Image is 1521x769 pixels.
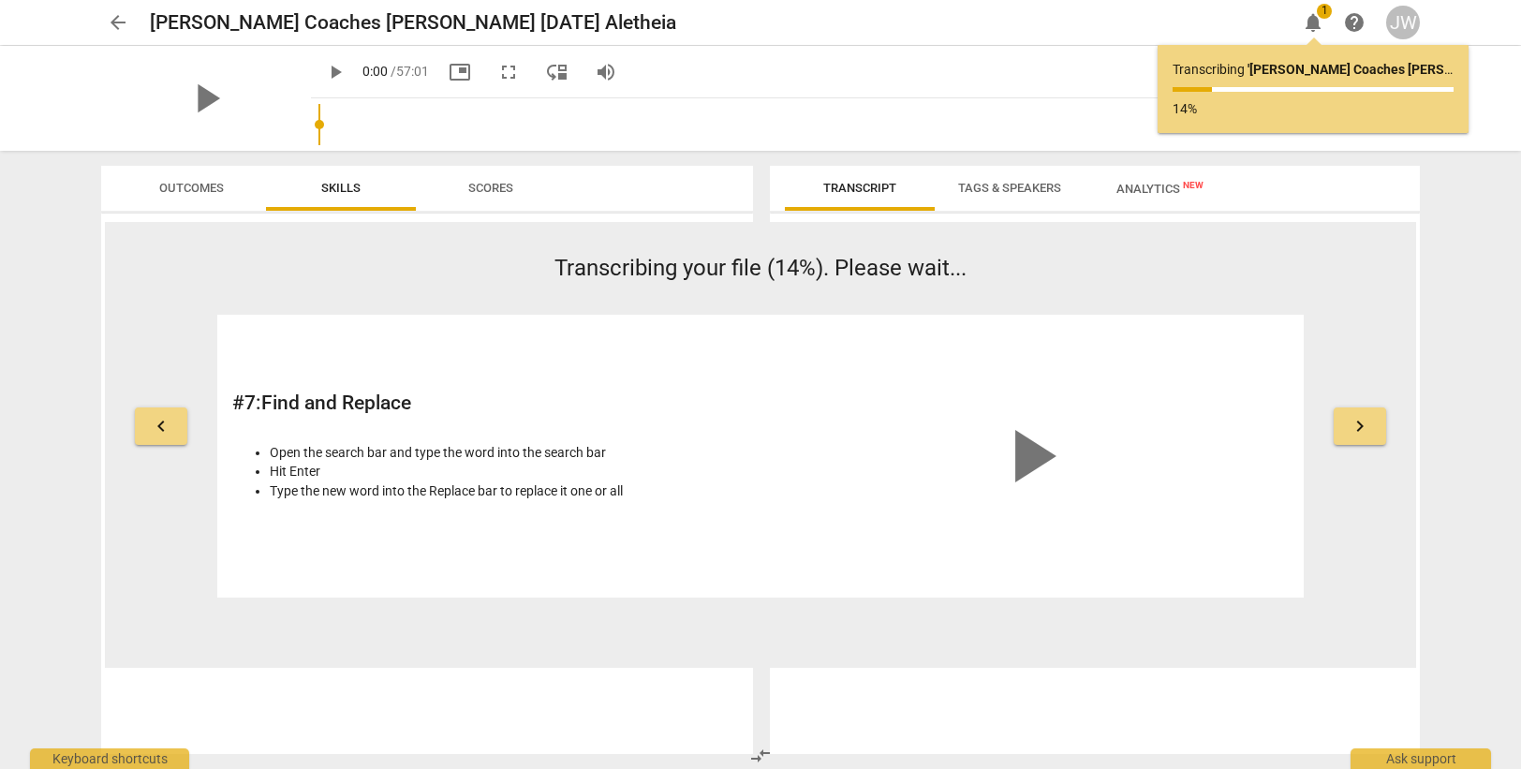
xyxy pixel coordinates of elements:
[270,462,750,481] li: Hit Enter
[270,481,750,501] li: Type the new word into the Replace bar to replace it one or all
[449,61,471,83] span: picture_in_picture
[232,392,750,415] h2: # 7 : Find and Replace
[107,11,129,34] span: arrow_back
[1317,4,1332,19] span: 1
[1337,6,1371,39] a: Help
[30,748,189,769] div: Keyboard shortcuts
[1386,6,1420,39] button: JW
[958,181,1061,195] span: Tags & Speakers
[1302,11,1324,34] span: notifications
[497,61,520,83] span: fullscreen
[182,74,230,123] span: play_arrow
[1351,748,1491,769] div: Ask support
[321,181,361,195] span: Skills
[1173,60,1454,80] p: Transcribing ...
[1349,415,1371,437] span: keyboard_arrow_right
[985,411,1075,501] span: play_arrow
[540,55,574,89] button: View player as separate pane
[589,55,623,89] button: Volume
[443,55,477,89] button: Picture in picture
[1116,182,1204,196] span: Analytics
[749,745,772,767] span: compare_arrows
[270,443,750,463] li: Open the search bar and type the word into the search bar
[595,61,617,83] span: volume_up
[823,181,896,195] span: Transcript
[150,11,676,35] h2: [PERSON_NAME] Coaches [PERSON_NAME] [DATE] Aletheia
[546,61,569,83] span: move_down
[324,61,347,83] span: play_arrow
[1343,11,1366,34] span: help
[1173,99,1454,119] p: 14%
[159,181,224,195] span: Outcomes
[492,55,525,89] button: Fullscreen
[1296,6,1330,39] button: Notifications
[150,415,172,437] span: keyboard_arrow_left
[391,64,429,79] span: / 57:01
[1183,180,1204,190] span: New
[554,255,967,281] span: Transcribing your file (14%). Please wait...
[362,64,388,79] span: 0:00
[468,181,513,195] span: Scores
[318,55,352,89] button: Play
